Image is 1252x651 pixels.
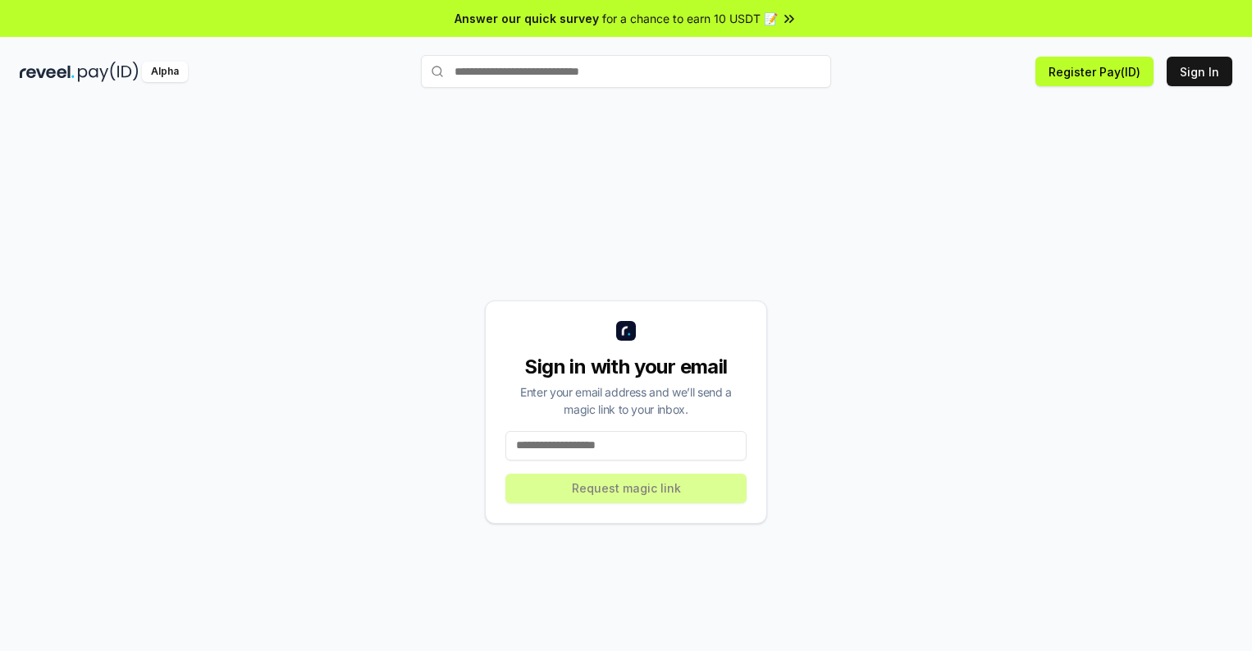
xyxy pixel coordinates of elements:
span: for a chance to earn 10 USDT 📝 [602,10,778,27]
span: Answer our quick survey [455,10,599,27]
img: reveel_dark [20,62,75,82]
img: logo_small [616,321,636,341]
div: Sign in with your email [505,354,747,380]
div: Alpha [142,62,188,82]
img: pay_id [78,62,139,82]
button: Register Pay(ID) [1035,57,1154,86]
button: Sign In [1167,57,1232,86]
div: Enter your email address and we’ll send a magic link to your inbox. [505,383,747,418]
